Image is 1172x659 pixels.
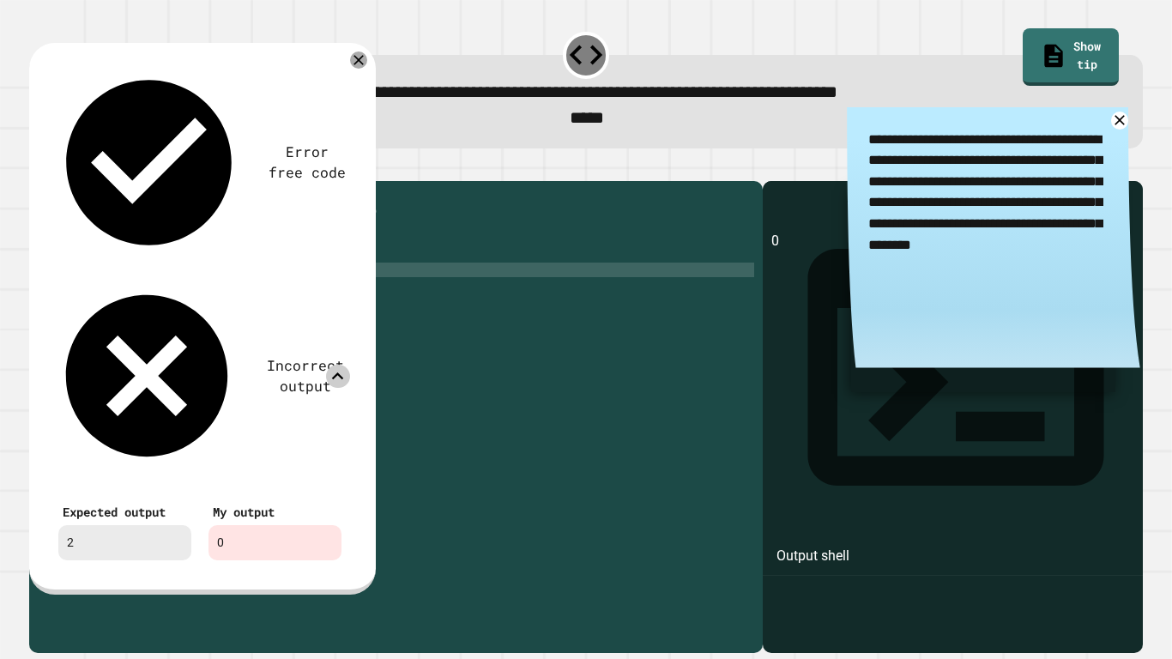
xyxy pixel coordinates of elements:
[265,142,350,184] div: Error free code
[261,355,350,397] div: Incorrect output
[58,525,191,560] div: 2
[63,503,187,521] div: Expected output
[1023,28,1119,86] a: Show tip
[213,503,337,521] div: My output
[208,525,341,560] div: 0
[771,231,1134,653] div: 0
